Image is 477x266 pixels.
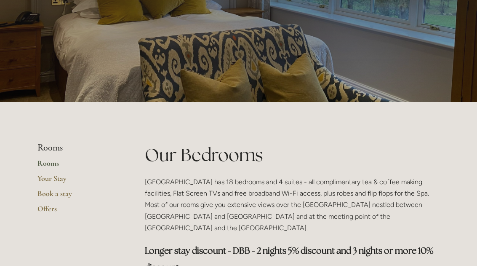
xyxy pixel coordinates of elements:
li: Rooms [37,142,118,153]
h1: Our Bedrooms [145,142,440,167]
a: Rooms [37,159,118,174]
a: Offers [37,204,118,219]
a: Your Stay [37,174,118,189]
p: [GEOGRAPHIC_DATA] has 18 bedrooms and 4 suites - all complimentary tea & coffee making facilities... [145,176,440,234]
a: Book a stay [37,189,118,204]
